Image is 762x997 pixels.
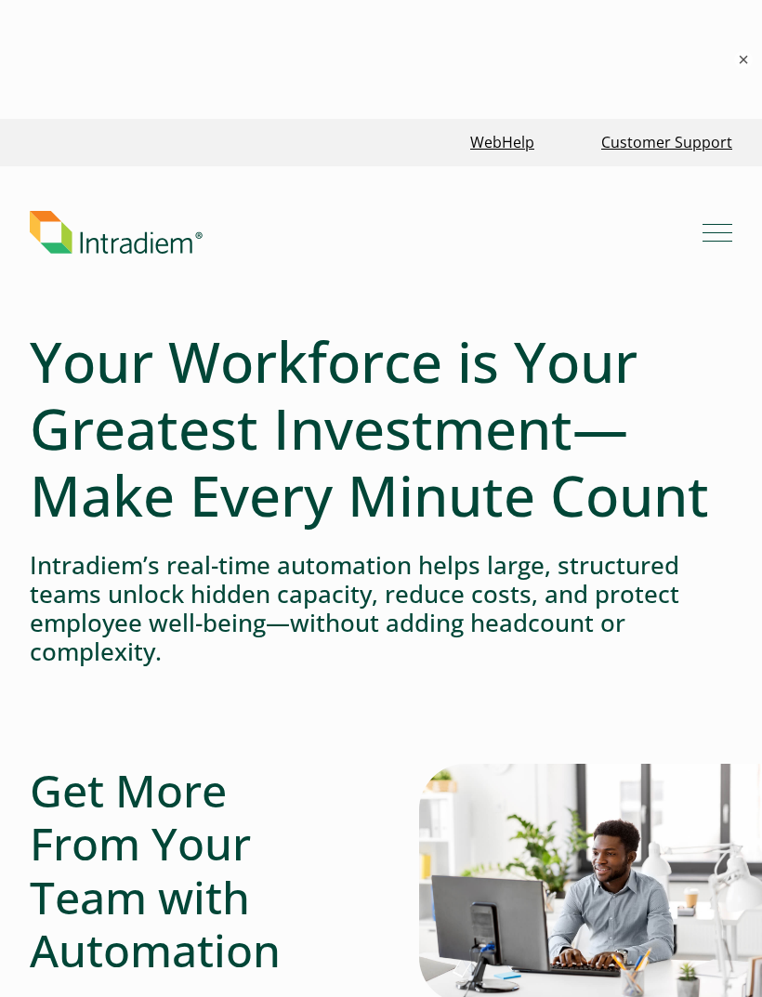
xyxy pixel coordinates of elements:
h4: Intradiem’s real-time automation helps large, structured teams unlock hidden capacity, reduce cos... [30,551,732,667]
a: Link to homepage of Intradiem [30,211,703,254]
button: × [734,50,753,69]
button: Mobile Navigation Button [703,217,732,247]
img: Intradiem [30,211,203,254]
a: Link opens in a new window [463,123,542,163]
a: Customer Support [594,123,740,163]
h1: Your Workforce is Your Greatest Investment—Make Every Minute Count [30,328,732,529]
h2: Get More From Your Team with Automation [30,764,343,977]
